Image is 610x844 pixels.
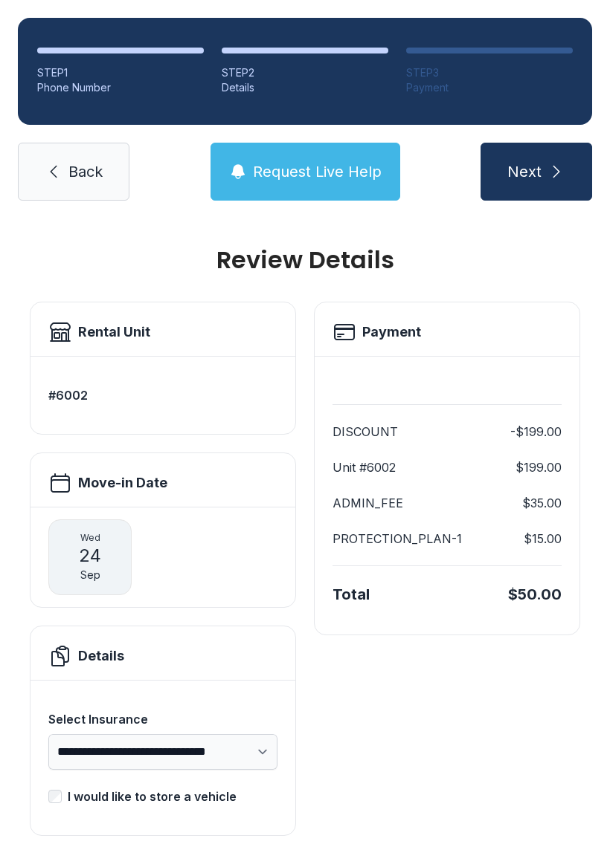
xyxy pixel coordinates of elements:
h2: Payment [362,322,421,343]
div: Details [222,80,388,95]
span: Sep [80,568,100,582]
div: STEP 3 [406,65,573,80]
div: $50.00 [508,584,562,605]
dt: PROTECTION_PLAN-1 [333,530,462,548]
span: Back [68,161,103,182]
span: Request Live Help [253,161,382,182]
div: STEP 1 [37,65,204,80]
select: Select Insurance [48,734,277,770]
dt: ADMIN_FEE [333,494,403,512]
dd: $35.00 [522,494,562,512]
h2: Details [78,646,124,666]
h2: Rental Unit [78,322,150,343]
span: Wed [80,532,100,544]
h3: #6002 [48,386,277,404]
dt: Unit #6002 [333,458,396,476]
dd: $199.00 [516,458,562,476]
div: Phone Number [37,80,204,95]
div: Total [333,584,370,605]
div: Payment [406,80,573,95]
div: STEP 2 [222,65,388,80]
div: Select Insurance [48,710,277,728]
span: Next [507,161,542,182]
dt: DISCOUNT [333,423,398,441]
div: I would like to store a vehicle [68,788,237,805]
dd: $15.00 [524,530,562,548]
span: 24 [79,544,101,568]
h1: Review Details [30,248,580,272]
h2: Move-in Date [78,473,167,493]
dd: -$199.00 [510,423,562,441]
